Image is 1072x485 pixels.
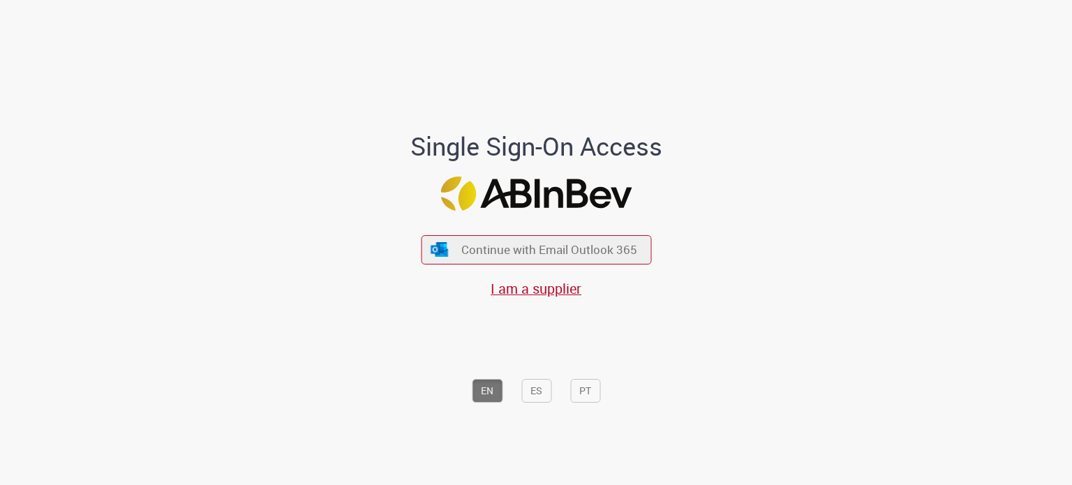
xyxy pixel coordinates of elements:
[343,133,730,161] h1: Single Sign-On Access
[472,379,502,403] button: EN
[491,279,581,298] a: I am a supplier
[430,242,449,257] img: ícone Azure/Microsoft 360
[521,379,551,403] button: ES
[421,235,651,264] button: ícone Azure/Microsoft 360 Continue with Email Outlook 365
[440,177,632,211] img: Logo ABInBev
[570,379,600,403] button: PT
[461,241,637,258] span: Continue with Email Outlook 365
